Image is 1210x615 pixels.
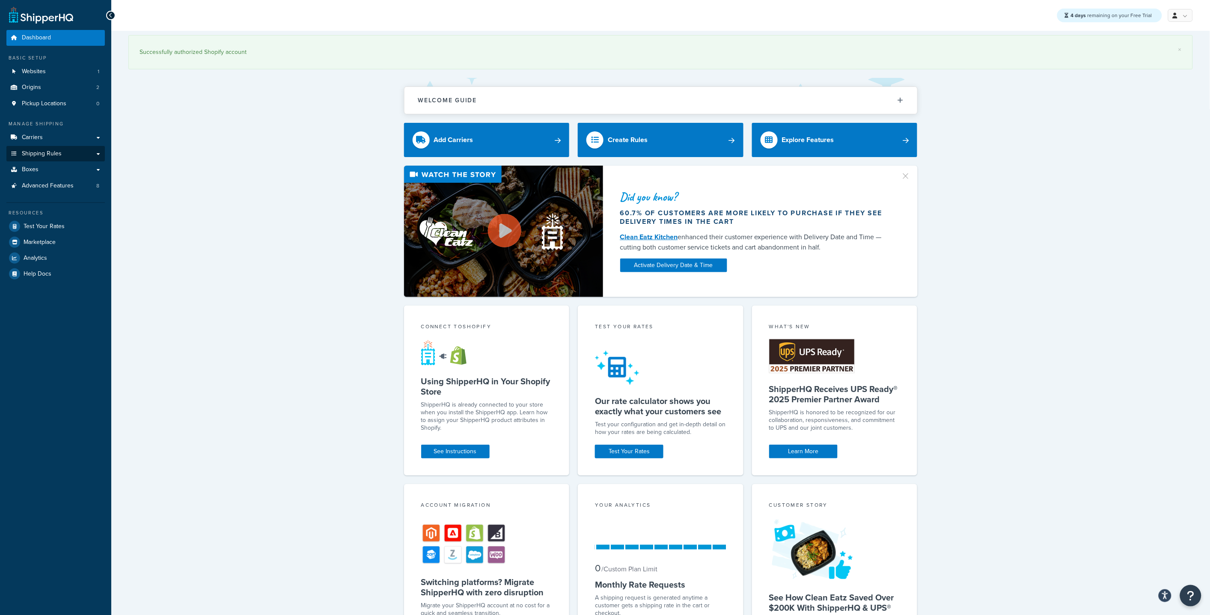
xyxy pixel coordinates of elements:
[96,100,99,107] span: 0
[421,340,475,365] img: connect-shq-shopify-9b9a8c5a.svg
[421,577,553,597] h5: Switching platforms? Migrate ShipperHQ with zero disruption
[1071,12,1152,19] span: remaining on your Free Trial
[769,323,901,333] div: What's New
[421,501,553,511] div: Account Migration
[96,182,99,190] span: 8
[404,87,917,114] button: Welcome Guide
[22,100,66,107] span: Pickup Locations
[6,266,105,282] a: Help Docs
[595,501,726,511] div: Your Analytics
[6,162,105,178] a: Boxes
[1071,12,1086,19] strong: 4 days
[6,30,105,46] a: Dashboard
[96,84,99,91] span: 2
[1180,585,1201,606] button: Open Resource Center
[769,501,901,511] div: Customer Story
[6,64,105,80] a: Websites1
[22,182,74,190] span: Advanced Features
[769,409,901,432] p: ShipperHQ is honored to be recognized for our collaboration, responsiveness, and commitment to UP...
[24,270,51,278] span: Help Docs
[620,209,891,226] div: 60.7% of customers are more likely to purchase if they see delivery times in the cart
[6,64,105,80] li: Websites
[620,232,891,253] div: enhanced their customer experience with Delivery Date and Time — cutting both customer service ti...
[22,68,46,75] span: Websites
[22,134,43,141] span: Carriers
[404,166,603,297] img: Video thumbnail
[6,219,105,234] a: Test Your Rates
[6,178,105,194] li: Advanced Features
[769,592,901,613] h5: See How Clean Eatz Saved Over $200K With ShipperHQ & UPS®
[608,134,648,146] div: Create Rules
[6,96,105,112] a: Pickup Locations0
[418,97,477,104] h2: Welcome Guide
[421,445,490,458] a: See Instructions
[578,123,743,157] a: Create Rules
[752,123,918,157] a: Explore Features
[620,232,678,242] a: Clean Eatz Kitchen
[620,258,727,272] a: Activate Delivery Date & Time
[404,123,570,157] a: Add Carriers
[1178,46,1182,53] a: ×
[6,120,105,128] div: Manage Shipping
[620,191,891,203] div: Did you know?
[140,46,1182,58] div: Successfully authorized Shopify account
[6,146,105,162] a: Shipping Rules
[769,445,838,458] a: Learn More
[421,323,553,333] div: Connect to Shopify
[6,250,105,266] a: Analytics
[6,96,105,112] li: Pickup Locations
[6,80,105,95] li: Origins
[595,561,601,575] span: 0
[6,130,105,146] a: Carriers
[6,209,105,217] div: Resources
[595,421,726,436] div: Test your configuration and get in-depth detail on how your rates are being calculated.
[782,134,834,146] div: Explore Features
[421,376,553,397] h5: Using ShipperHQ in Your Shopify Store
[22,34,51,42] span: Dashboard
[24,239,56,246] span: Marketplace
[421,401,553,432] p: ShipperHQ is already connected to your store when you install the ShipperHQ app. Learn how to ass...
[24,223,65,230] span: Test Your Rates
[22,150,62,157] span: Shipping Rules
[434,134,473,146] div: Add Carriers
[6,235,105,250] a: Marketplace
[769,384,901,404] h5: ShipperHQ Receives UPS Ready® 2025 Premier Partner Award
[6,80,105,95] a: Origins2
[22,166,39,173] span: Boxes
[6,54,105,62] div: Basic Setup
[595,445,663,458] a: Test Your Rates
[6,178,105,194] a: Advanced Features8
[601,564,657,574] small: / Custom Plan Limit
[22,84,41,91] span: Origins
[24,255,47,262] span: Analytics
[595,396,726,416] h5: Our rate calculator shows you exactly what your customers see
[595,323,726,333] div: Test your rates
[595,579,726,590] h5: Monthly Rate Requests
[98,68,99,75] span: 1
